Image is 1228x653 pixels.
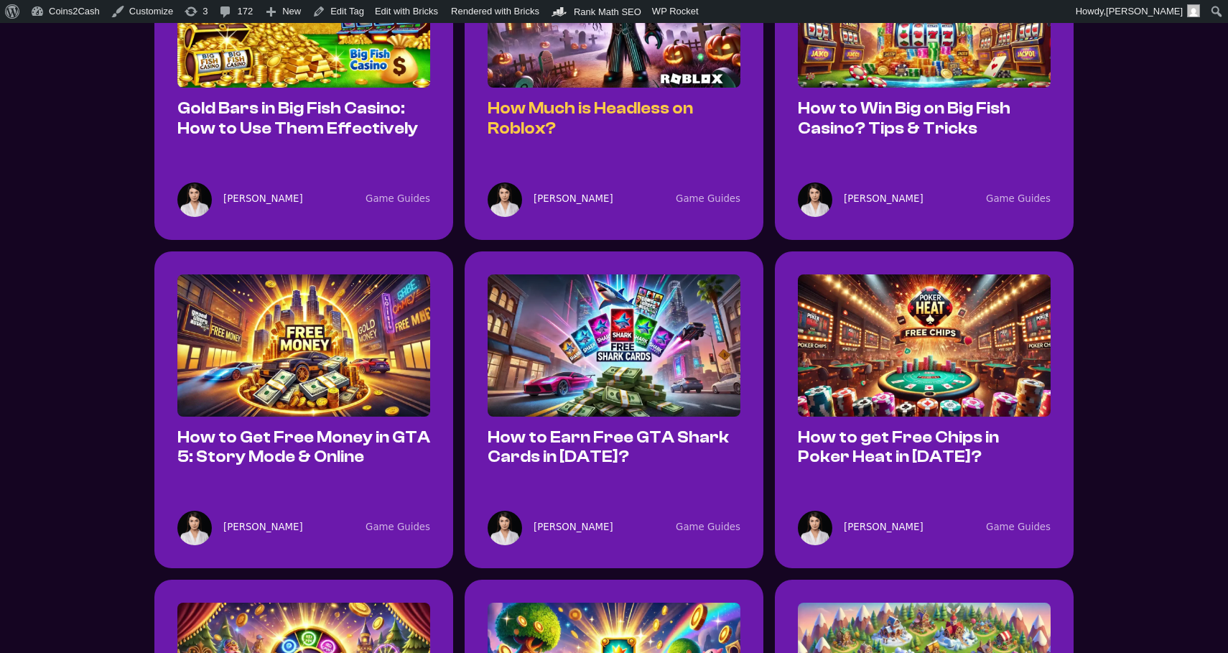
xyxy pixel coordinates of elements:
[1106,6,1183,17] span: [PERSON_NAME]
[161,85,237,94] div: Keywords by Traffic
[534,519,613,536] a: [PERSON_NAME]
[177,428,430,466] a: How to Get Free Money in GTA 5: Story Mode & Online
[488,99,693,137] a: How Much is Headless on Roblox?
[177,511,212,545] img: <img alt='Avatar image of Ivana Kegalj' src='https://secure.gravatar.com/avatar/d90b627804aa50d84...
[145,83,157,95] img: tab_keywords_by_traffic_grey.svg
[986,193,1051,204] a: Game Guides
[23,23,34,34] img: logo_orange.svg
[488,428,729,466] a: How to Earn Free GTA Shark Cards in [DATE]?
[177,274,430,417] img: Free money in GTA 5
[798,428,999,466] a: How to get Free Chips in Poker Heat in [DATE]?
[798,511,832,545] img: <img alt='Avatar image of Ivana Kegalj' src='https://secure.gravatar.com/avatar/d90b627804aa50d84...
[177,99,418,137] a: Gold Bars in Big Fish Casino: How to Use Them Effectively
[986,522,1051,532] a: Game Guides
[23,37,34,49] img: website_grey.svg
[177,182,212,217] img: <img alt='Avatar image of Ivana Kegalj' src='https://secure.gravatar.com/avatar/d90b627804aa50d84...
[798,274,1051,417] img: Free Chips in Poker Heat
[40,23,70,34] div: v 4.0.25
[574,6,641,17] span: Rank Math SEO
[37,37,158,49] div: Domain: [DOMAIN_NAME]
[676,193,740,204] a: Game Guides
[366,193,430,204] a: Game Guides
[488,274,740,417] img: Free Shark Cards in GTA
[42,83,53,95] img: tab_domain_overview_orange.svg
[798,99,1010,137] a: How to Win Big on Big Fish Casino? Tips & Tricks
[534,191,613,208] a: [PERSON_NAME]
[488,511,522,545] img: <img alt='Avatar image of Ivana Kegalj' src='https://secure.gravatar.com/avatar/d90b627804aa50d84...
[488,182,522,217] img: <img alt='Avatar image of Ivana Kegalj' src='https://secure.gravatar.com/avatar/d90b627804aa50d84...
[223,191,303,208] a: [PERSON_NAME]
[223,519,303,536] a: [PERSON_NAME]
[676,522,740,532] a: Game Guides
[844,191,924,208] a: [PERSON_NAME]
[57,85,129,94] div: Domain Overview
[844,519,924,536] a: [PERSON_NAME]
[798,182,832,217] img: <img alt='Avatar image of Ivana Kegalj' src='https://secure.gravatar.com/avatar/d90b627804aa50d84...
[366,522,430,532] a: Game Guides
